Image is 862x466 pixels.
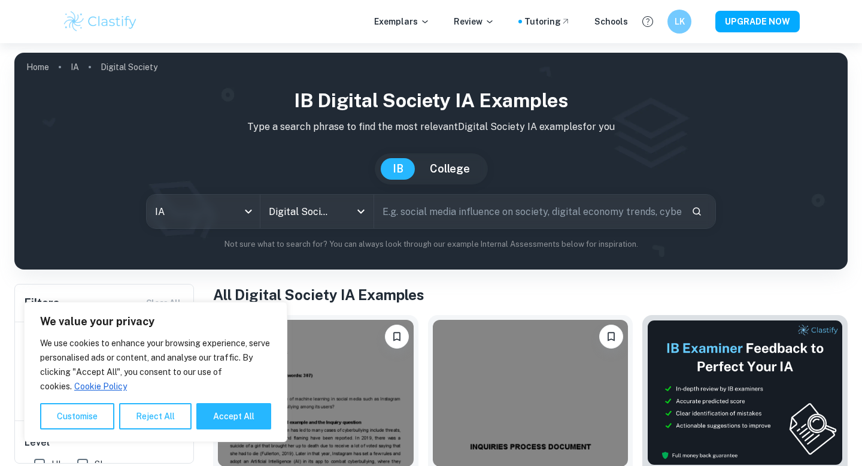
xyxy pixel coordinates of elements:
h6: LK [673,15,687,28]
div: IA [147,195,260,228]
p: Digital Society [101,60,157,74]
button: Bookmark [599,325,623,349]
button: LK [667,10,691,34]
a: Schools [594,15,628,28]
button: Open [353,203,369,220]
p: We use cookies to enhance your browsing experience, serve personalised ads or content, and analys... [40,336,271,394]
button: College [418,158,482,180]
h6: Level [25,435,185,450]
img: Thumbnail [647,320,843,465]
a: Tutoring [524,15,570,28]
p: Exemplars [374,15,430,28]
p: Not sure what to search for? You can always look through our example Internal Assessments below f... [24,238,838,250]
h1: All Digital Society IA Examples [213,284,848,305]
img: profile cover [14,53,848,270]
h6: Filters [25,295,59,311]
button: Bookmark [385,325,409,349]
button: Reject All [119,403,192,429]
a: Cookie Policy [74,381,128,392]
h1: IB Digital Society IA examples [24,86,838,115]
a: IA [71,59,79,75]
button: IB [381,158,415,180]
button: Search [687,201,707,222]
p: Type a search phrase to find the most relevant Digital Society IA examples for you [24,120,838,134]
button: UPGRADE NOW [715,11,800,32]
button: Help and Feedback [638,11,658,32]
button: Accept All [196,403,271,429]
img: Clastify logo [62,10,138,34]
input: E.g. social media influence on society, digital economy trends, cybersecurity issues... [374,195,682,228]
div: We value your privacy [24,302,287,442]
button: Customise [40,403,114,429]
a: Home [26,59,49,75]
p: We value your privacy [40,314,271,329]
p: Review [454,15,494,28]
